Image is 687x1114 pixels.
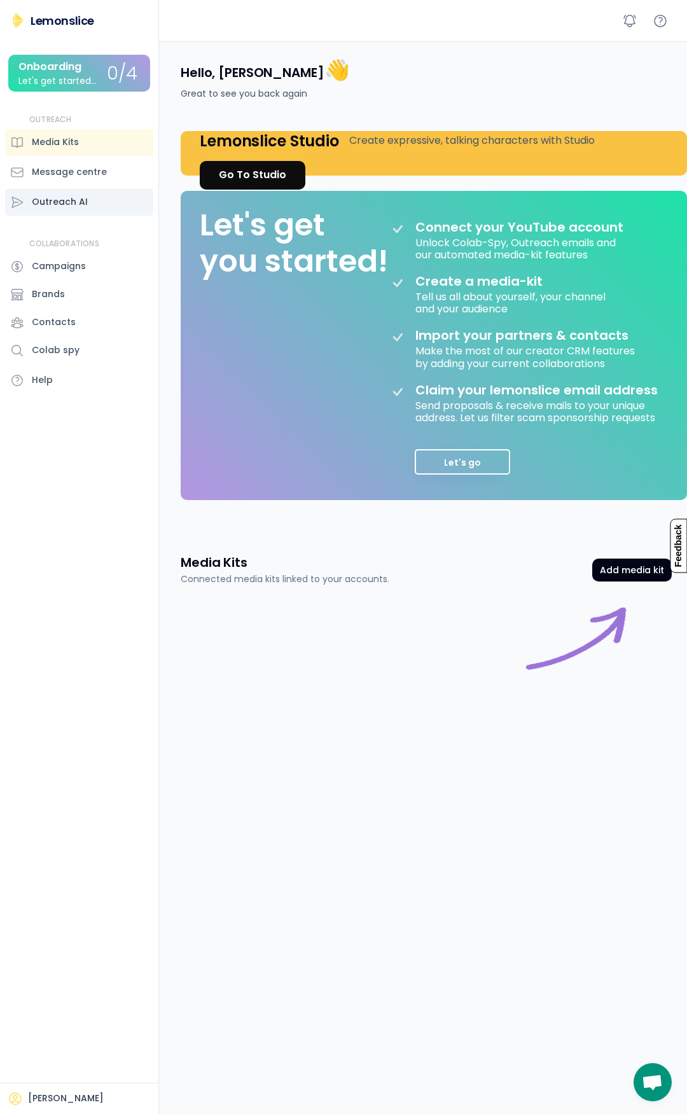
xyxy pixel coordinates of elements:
[634,1063,672,1101] div: Open chat
[29,239,99,249] div: COLLABORATIONS
[32,344,80,357] div: Colab spy
[32,288,65,301] div: Brands
[28,1092,104,1105] div: [PERSON_NAME]
[349,133,595,148] div: Create expressive, talking characters with Studio
[10,13,25,28] img: Lemonslice
[200,207,388,280] div: Let's get you started!
[18,61,81,73] div: Onboarding
[32,165,107,179] div: Message centre
[181,87,307,101] div: Great to see you back again
[32,136,79,149] div: Media Kits
[219,167,286,183] div: Go To Studio
[200,161,305,190] a: Go To Studio
[181,554,247,571] h3: Media Kits
[324,55,350,84] font: 👋
[18,76,97,86] div: Let's get started...
[107,64,137,84] div: 0/4
[415,235,618,261] div: Unlock Colab-Spy, Outreach emails and our automated media-kit features
[415,382,658,398] div: Claim your lemonslice email address
[519,601,634,716] img: connect%20image%20purple.gif
[181,573,389,586] div: Connected media kits linked to your accounts.
[32,260,86,273] div: Campaigns
[32,316,76,329] div: Contacts
[200,131,339,151] h4: Lemonslice Studio
[31,13,94,29] div: Lemonslice
[415,219,623,235] div: Connect your YouTube account
[415,289,608,315] div: Tell us all about yourself, your channel and your audience
[415,328,628,343] div: Import your partners & contacts
[181,57,349,83] h4: Hello, [PERSON_NAME]
[415,274,574,289] div: Create a media-kit
[519,601,634,716] div: Start here
[592,559,672,581] button: Add media kit
[415,343,637,369] div: Make the most of our creator CRM features by adding your current collaborations
[32,373,53,387] div: Help
[32,195,88,209] div: Outreach AI
[415,398,658,424] div: Send proposals & receive mails to your unique address. Let us filter scam sponsorship requests
[415,449,510,475] button: Let's go
[29,115,72,125] div: OUTREACH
